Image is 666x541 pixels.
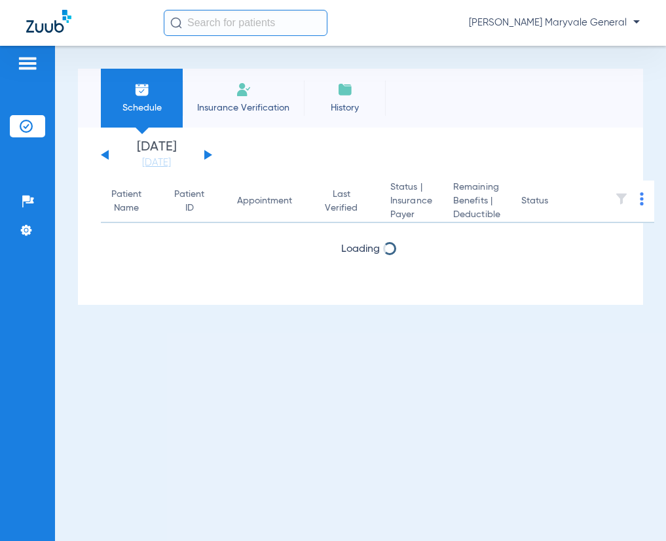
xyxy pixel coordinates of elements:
[164,10,327,36] input: Search for patients
[117,156,196,169] a: [DATE]
[469,16,640,29] span: [PERSON_NAME] Maryvale General
[443,181,511,223] th: Remaining Benefits |
[170,17,182,29] img: Search Icon
[511,181,599,223] th: Status
[341,244,380,254] span: Loading
[26,10,71,33] img: Zuub Logo
[193,101,294,114] span: Insurance Verification
[380,181,443,223] th: Status |
[314,101,376,114] span: History
[134,82,150,97] img: Schedule
[17,56,38,71] img: hamburger-icon
[111,188,141,215] div: Patient Name
[615,192,628,205] img: filter.svg
[111,188,153,215] div: Patient Name
[325,188,369,215] div: Last Verified
[325,188,358,215] div: Last Verified
[390,194,432,222] span: Insurance Payer
[337,82,353,97] img: History
[111,101,173,114] span: Schedule
[640,192,644,205] img: group-dot-blue.svg
[236,82,251,97] img: Manual Insurance Verification
[453,208,500,222] span: Deductible
[237,194,292,208] div: Appointment
[237,194,304,208] div: Appointment
[174,188,216,215] div: Patient ID
[117,141,196,169] li: [DATE]
[174,188,204,215] div: Patient ID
